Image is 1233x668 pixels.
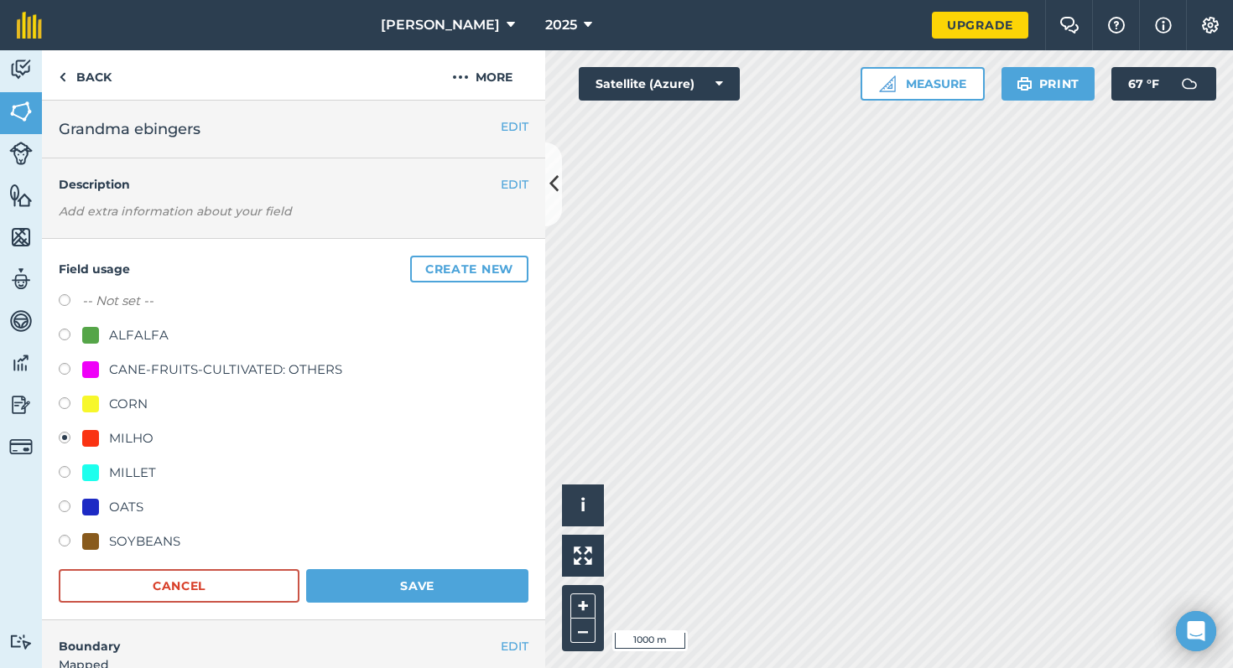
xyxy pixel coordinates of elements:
[574,546,592,565] img: Four arrows, one pointing top left, one top right, one bottom right and the last bottom left
[82,291,153,311] label: -- Not set --
[9,142,33,165] img: svg+xml;base64,PD94bWwgdmVyc2lvbj0iMS4wIiBlbmNvZGluZz0idXRmLTgiPz4KPCEtLSBHZW5lcmF0b3I6IEFkb2JlIE...
[1155,15,1172,35] img: svg+xml;base64,PHN2ZyB4bWxucz0iaHR0cDovL3d3dy53My5vcmcvMjAwMC9zdmciIHdpZHRoPSIxNyIgaGVpZ2h0PSIxNy...
[9,225,33,250] img: svg+xml;base64,PHN2ZyB4bWxucz0iaHR0cDovL3d3dy53My5vcmcvMjAwMC9zdmciIHdpZHRoPSI1NiIgaGVpZ2h0PSI2MC...
[109,497,143,517] div: OATS
[59,569,299,603] button: Cancel
[59,256,528,282] h4: Field usage
[9,435,33,458] img: svg+xml;base64,PD94bWwgdmVyc2lvbj0iMS4wIiBlbmNvZGluZz0idXRmLTgiPz4KPCEtLSBHZW5lcmF0b3I6IEFkb2JlIE...
[59,117,200,141] span: Grandma ebingers
[452,67,469,87] img: svg+xml;base64,PHN2ZyB4bWxucz0iaHR0cDovL3d3dy53My5vcmcvMjAwMC9zdmciIHdpZHRoPSIyMCIgaGVpZ2h0PSIyNC...
[59,175,528,194] h4: Description
[42,620,501,655] h4: Boundary
[59,204,292,219] em: Add extra information about your field
[59,67,66,87] img: svg+xml;base64,PHN2ZyB4bWxucz0iaHR0cDovL3d3dy53My5vcmcvMjAwMC9zdmciIHdpZHRoPSI5IiBoZWlnaHQ9IjI0Ii...
[861,67,985,101] button: Measure
[579,67,740,101] button: Satellite (Azure)
[1001,67,1095,101] button: Print
[9,634,33,650] img: svg+xml;base64,PD94bWwgdmVyc2lvbj0iMS4wIiBlbmNvZGluZz0idXRmLTgiPz4KPCEtLSBHZW5lcmF0b3I6IEFkb2JlIE...
[9,57,33,82] img: svg+xml;base64,PD94bWwgdmVyc2lvbj0iMS4wIiBlbmNvZGluZz0idXRmLTgiPz4KPCEtLSBHZW5lcmF0b3I6IEFkb2JlIE...
[1176,611,1216,651] div: Open Intercom Messenger
[1106,17,1126,34] img: A question mark icon
[9,99,33,124] img: svg+xml;base64,PHN2ZyB4bWxucz0iaHR0cDovL3d3dy53My5vcmcvMjAwMC9zdmciIHdpZHRoPSI1NiIgaGVpZ2h0PSI2MC...
[9,183,33,208] img: svg+xml;base64,PHN2ZyB4bWxucz0iaHR0cDovL3d3dy53My5vcmcvMjAwMC9zdmciIHdpZHRoPSI1NiIgaGVpZ2h0PSI2MC...
[419,50,545,100] button: More
[9,350,33,375] img: svg+xml;base64,PD94bWwgdmVyc2lvbj0iMS4wIiBlbmNvZGluZz0idXRmLTgiPz4KPCEtLSBHZW5lcmF0b3I6IEFkb2JlIE...
[1017,74,1033,94] img: svg+xml;base64,PHN2ZyB4bWxucz0iaHR0cDovL3d3dy53My5vcmcvMjAwMC9zdmciIHdpZHRoPSIxOSIgaGVpZ2h0PSIyNC...
[306,569,528,603] button: Save
[9,267,33,292] img: svg+xml;base64,PD94bWwgdmVyc2lvbj0iMS4wIiBlbmNvZGluZz0idXRmLTgiPz4KPCEtLSBHZW5lcmF0b3I6IEFkb2JlIE...
[109,325,169,345] div: ALFALFA
[9,308,33,334] img: svg+xml;base64,PD94bWwgdmVyc2lvbj0iMS4wIiBlbmNvZGluZz0idXRmLTgiPz4KPCEtLSBHZW5lcmF0b3I6IEFkb2JlIE...
[1059,17,1080,34] img: Two speech bubbles overlapping with the left bubble in the forefront
[410,256,528,282] button: Create new
[381,15,500,35] span: [PERSON_NAME]
[501,637,528,655] button: EDIT
[109,428,153,448] div: MILHO
[1173,67,1206,101] img: svg+xml;base64,PD94bWwgdmVyc2lvbj0iMS4wIiBlbmNvZGluZz0idXRmLTgiPz4KPCEtLSBHZW5lcmF0b3I6IEFkb2JlIE...
[879,75,896,92] img: Ruler icon
[1200,17,1220,34] img: A cog icon
[109,531,180,551] div: SOYBEANS
[1111,67,1216,101] button: 67 °F
[501,175,528,194] button: EDIT
[42,50,128,100] a: Back
[932,12,1028,39] a: Upgrade
[501,117,528,136] button: EDIT
[562,484,604,526] button: i
[109,360,342,380] div: CANE-FRUITS-CULTIVATED: OTHERS
[17,12,42,39] img: fieldmargin Logo
[570,593,596,619] button: +
[545,15,577,35] span: 2025
[1128,67,1159,101] span: 67 ° F
[109,463,156,483] div: MILLET
[9,392,33,417] img: svg+xml;base64,PD94bWwgdmVyc2lvbj0iMS4wIiBlbmNvZGluZz0idXRmLTgiPz4KPCEtLSBHZW5lcmF0b3I6IEFkb2JlIE...
[580,495,585,515] span: i
[109,394,148,414] div: CORN
[570,619,596,643] button: –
